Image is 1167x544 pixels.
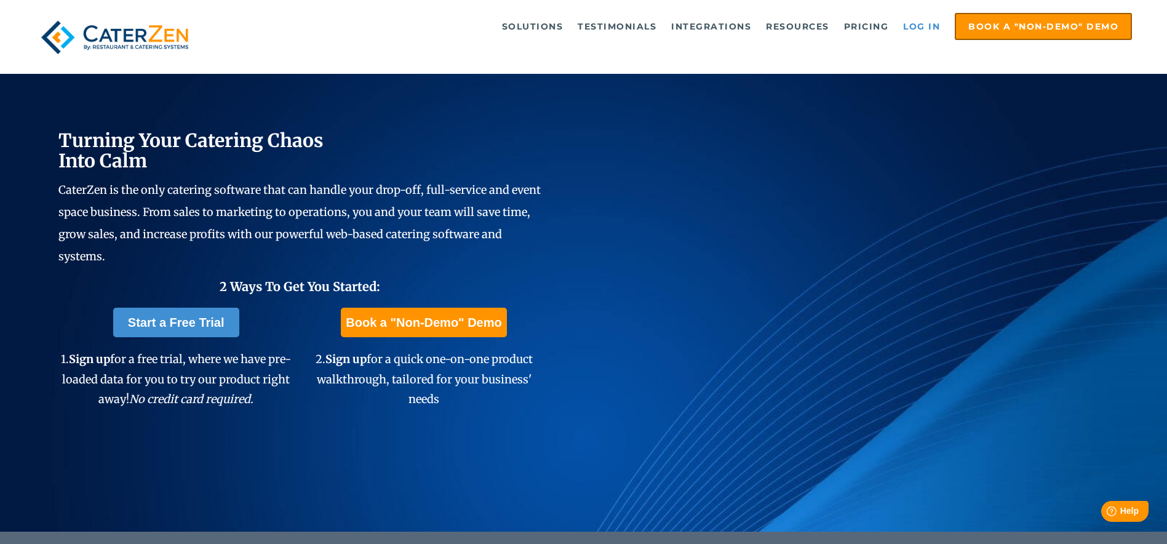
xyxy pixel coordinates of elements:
[341,308,506,337] a: Book a "Non-Demo" Demo
[665,14,757,39] a: Integrations
[223,13,1132,40] div: Navigation Menu
[220,279,380,294] span: 2 Ways To Get You Started:
[61,352,291,406] span: 1. for a free trial, where we have pre-loaded data for you to try our product right away!
[113,308,239,337] a: Start a Free Trial
[572,14,663,39] a: Testimonials
[955,13,1132,40] a: Book a "Non-Demo" Demo
[897,14,946,39] a: Log in
[129,392,253,406] em: No credit card required.
[325,352,367,366] span: Sign up
[760,14,835,39] a: Resources
[838,14,895,39] a: Pricing
[58,129,324,172] span: Turning Your Catering Chaos Into Calm
[496,14,570,39] a: Solutions
[35,13,194,62] img: caterzen
[316,352,533,406] span: 2. for a quick one-on-one product walkthrough, tailored for your business' needs
[69,352,110,366] span: Sign up
[1057,496,1153,530] iframe: Help widget launcher
[58,183,541,263] span: CaterZen is the only catering software that can handle your drop-off, full-service and event spac...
